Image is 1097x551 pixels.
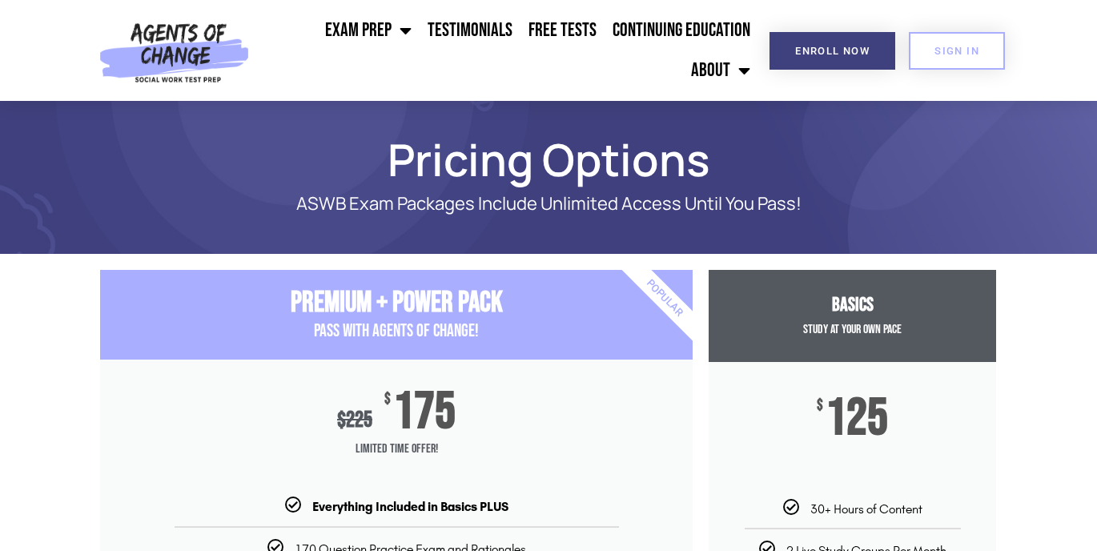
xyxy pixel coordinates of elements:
span: Limited Time Offer! [100,433,693,465]
nav: Menu [256,10,758,90]
h3: Basics [709,294,996,317]
span: $ [384,392,391,408]
p: ASWB Exam Packages Include Unlimited Access Until You Pass! [156,194,941,214]
a: SIGN IN [909,32,1005,70]
a: Free Tests [520,10,605,50]
span: SIGN IN [934,46,979,56]
a: Continuing Education [605,10,758,50]
a: Testimonials [420,10,520,50]
a: Enroll Now [770,32,895,70]
span: PASS with AGENTS OF CHANGE! [314,320,479,342]
span: 175 [393,392,456,433]
h3: Premium + Power Pack [100,286,693,320]
div: 225 [337,407,372,433]
a: Exam Prep [317,10,420,50]
span: Enroll Now [795,46,870,56]
div: Popular [573,206,757,391]
span: 30+ Hours of Content [810,501,922,517]
span: $ [817,398,823,414]
span: $ [337,407,346,433]
span: Study at your Own Pace [803,322,902,337]
b: Everything Included in Basics PLUS [312,499,508,514]
h1: Pricing Options [92,141,1005,178]
span: 125 [826,398,888,440]
a: About [683,50,758,90]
